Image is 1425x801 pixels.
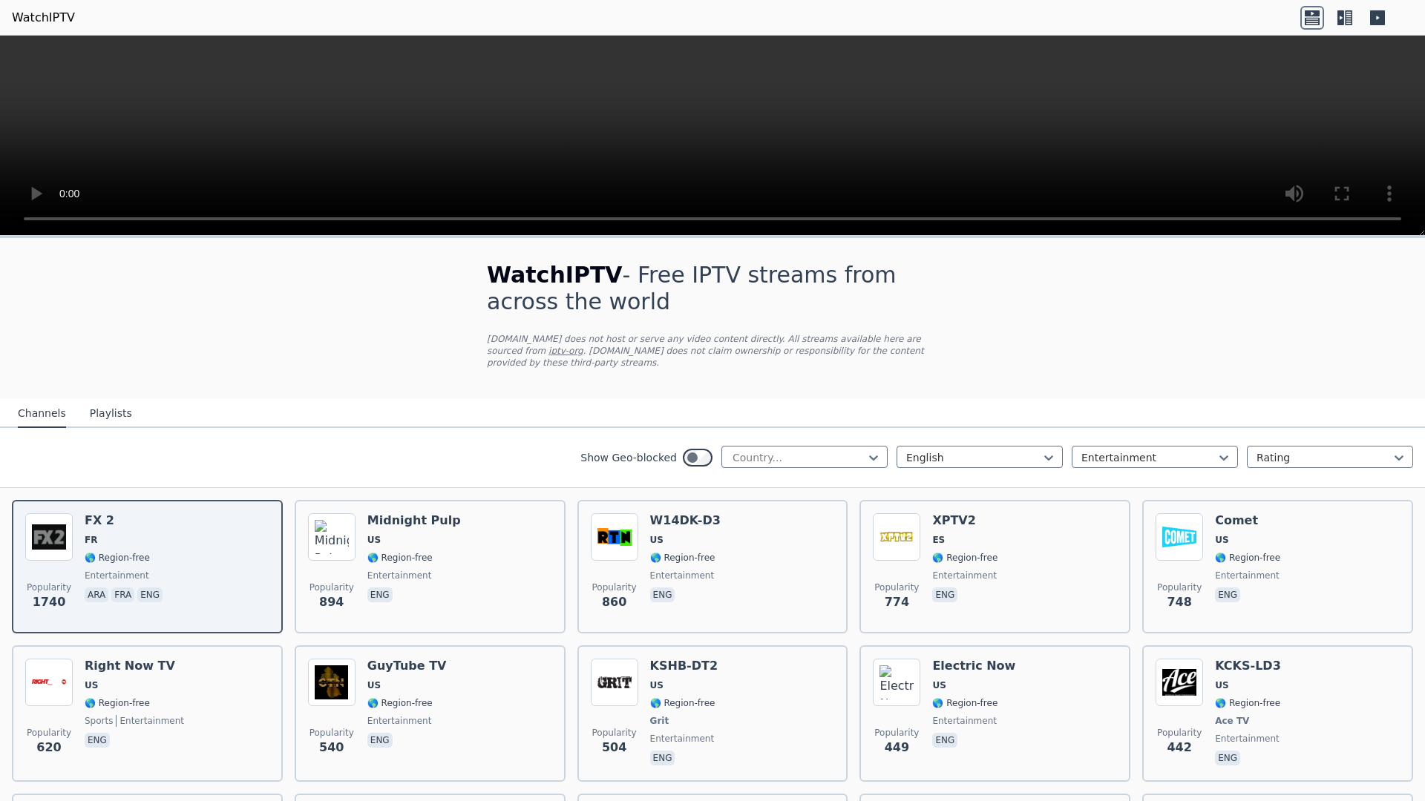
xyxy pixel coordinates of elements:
span: Popularity [1157,581,1202,593]
h6: XPTV2 [932,513,997,528]
p: fra [111,587,134,602]
span: 748 [1167,593,1191,611]
a: WatchIPTV [12,9,75,27]
span: US [932,679,946,691]
p: eng [1215,751,1240,765]
span: US [650,534,664,546]
span: entertainment [85,570,149,581]
p: eng [932,587,957,602]
span: entertainment [367,715,432,727]
span: 🌎 Region-free [932,552,997,564]
span: entertainment [932,715,997,727]
span: 🌎 Region-free [85,697,150,709]
img: Right Now TV [25,659,73,706]
h6: Midnight Pulp [367,513,461,528]
p: ara [85,587,108,602]
p: eng [137,587,163,602]
span: 894 [319,593,344,611]
img: Electric Now [873,659,920,706]
span: entertainment [650,570,715,581]
a: iptv-org [548,346,583,356]
span: entertainment [116,715,184,727]
span: Grit [650,715,669,727]
span: 774 [885,593,909,611]
span: 442 [1167,739,1191,756]
span: US [367,679,381,691]
label: Show Geo-blocked [580,450,677,465]
button: Playlists [90,400,132,428]
span: entertainment [1215,733,1280,745]
span: 449 [885,739,909,756]
h6: GuyTube TV [367,659,447,673]
h6: FX 2 [85,513,166,528]
span: 🌎 Region-free [650,697,715,709]
img: Midnight Pulp [308,513,356,561]
span: FR [85,534,97,546]
h1: - Free IPTV streams from across the world [487,262,938,315]
span: Popularity [874,727,919,739]
img: KCKS-LD3 [1156,659,1203,706]
span: US [1215,679,1228,691]
span: sports [85,715,113,727]
p: [DOMAIN_NAME] does not host or serve any video content directly. All streams available here are s... [487,333,938,369]
span: 🌎 Region-free [85,552,150,564]
span: Ace TV [1215,715,1249,727]
button: Channels [18,400,66,428]
span: US [85,679,98,691]
span: entertainment [367,570,432,581]
span: Popularity [27,581,71,593]
span: Popularity [1157,727,1202,739]
span: 🌎 Region-free [1215,552,1280,564]
p: eng [367,733,393,748]
span: Popularity [592,727,637,739]
img: Comet [1156,513,1203,561]
h6: Right Now TV [85,659,184,673]
h6: W14DK-D3 [650,513,721,528]
span: 🌎 Region-free [650,552,715,564]
span: US [650,679,664,691]
img: FX 2 [25,513,73,561]
span: 🌎 Region-free [367,697,433,709]
span: ES [932,534,945,546]
p: eng [85,733,110,748]
p: eng [650,587,675,602]
span: 860 [602,593,626,611]
span: 🌎 Region-free [932,697,997,709]
h6: KSHB-DT2 [650,659,718,673]
span: 🌎 Region-free [367,552,433,564]
h6: Electric Now [932,659,1015,673]
h6: KCKS-LD3 [1215,659,1281,673]
img: KSHB-DT2 [591,659,638,706]
span: Popularity [309,581,354,593]
span: US [367,534,381,546]
span: 504 [602,739,626,756]
span: US [1215,534,1228,546]
span: entertainment [650,733,715,745]
span: entertainment [932,570,997,581]
img: GuyTube TV [308,659,356,706]
span: 🌎 Region-free [1215,697,1280,709]
span: 620 [36,739,61,756]
span: Popularity [592,581,637,593]
span: entertainment [1215,570,1280,581]
h6: Comet [1215,513,1280,528]
span: WatchIPTV [487,262,623,288]
img: W14DK-D3 [591,513,638,561]
img: XPTV2 [873,513,920,561]
span: Popularity [874,581,919,593]
span: 540 [319,739,344,756]
p: eng [650,751,675,765]
p: eng [1215,587,1240,602]
p: eng [367,587,393,602]
span: 1740 [33,593,66,611]
span: Popularity [27,727,71,739]
span: Popularity [309,727,354,739]
p: eng [932,733,957,748]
